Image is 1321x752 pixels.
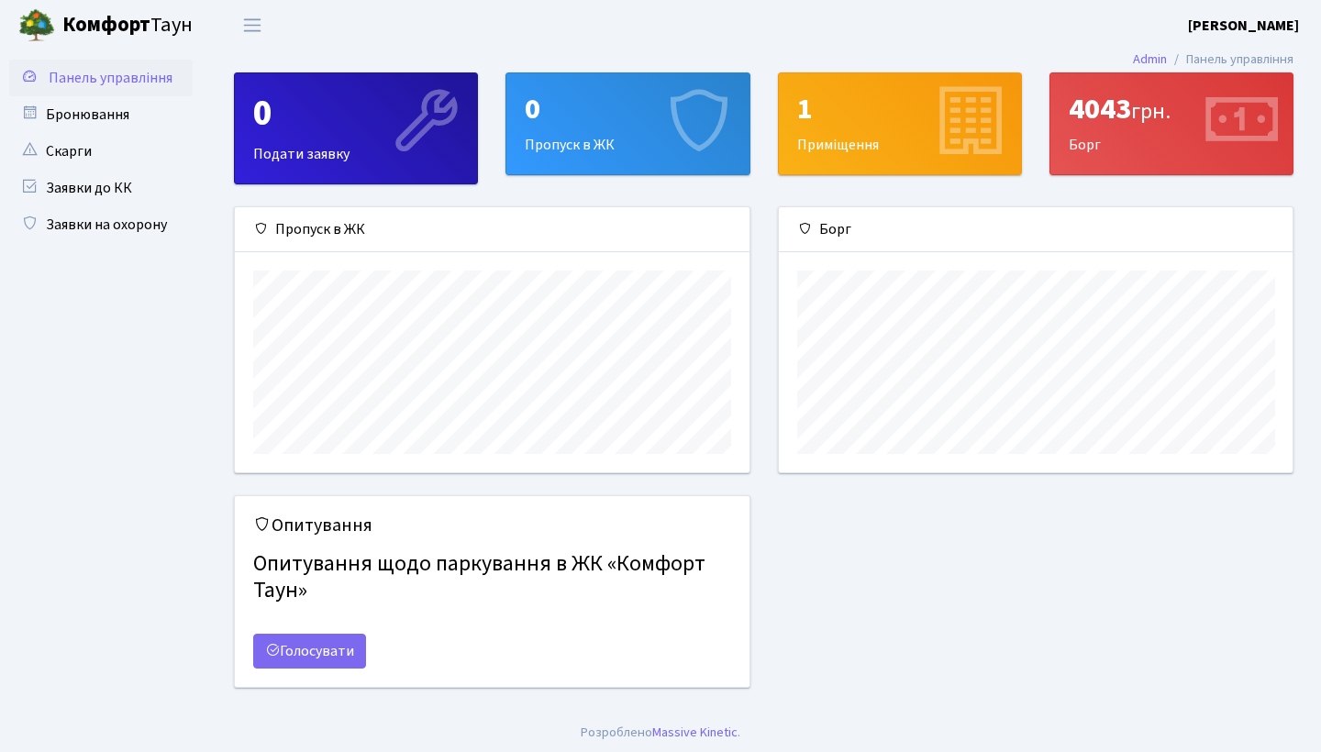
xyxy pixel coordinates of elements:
[1167,50,1293,70] li: Панель управління
[235,207,749,252] div: Пропуск в ЖК
[62,10,193,41] span: Таун
[505,72,749,175] a: 0Пропуск в ЖК
[9,60,193,96] a: Панель управління
[62,10,150,39] b: Комфорт
[9,133,193,170] a: Скарги
[9,206,193,243] a: Заявки на охорону
[581,723,652,742] a: Розроблено
[253,544,731,612] h4: Опитування щодо паркування в ЖК «Комфорт Таун»
[234,72,478,184] a: 0Подати заявку
[525,92,730,127] div: 0
[253,514,731,536] h5: Опитування
[1105,40,1321,79] nav: breadcrumb
[9,170,193,206] a: Заявки до КК
[506,73,749,174] div: Пропуск в ЖК
[1133,50,1167,69] a: Admin
[652,723,738,742] a: Massive Kinetic
[779,207,1293,252] div: Борг
[253,92,459,136] div: 0
[18,7,55,44] img: logo.png
[1188,15,1299,37] a: [PERSON_NAME]
[49,68,172,88] span: Панель управління
[235,73,477,183] div: Подати заявку
[9,96,193,133] a: Бронювання
[229,10,275,40] button: Переключити навігацію
[1069,92,1274,127] div: 4043
[1050,73,1293,174] div: Борг
[1188,16,1299,36] b: [PERSON_NAME]
[1131,95,1171,127] span: грн.
[581,723,740,743] div: .
[779,73,1021,174] div: Приміщення
[778,72,1022,175] a: 1Приміщення
[797,92,1003,127] div: 1
[253,634,366,669] a: Голосувати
